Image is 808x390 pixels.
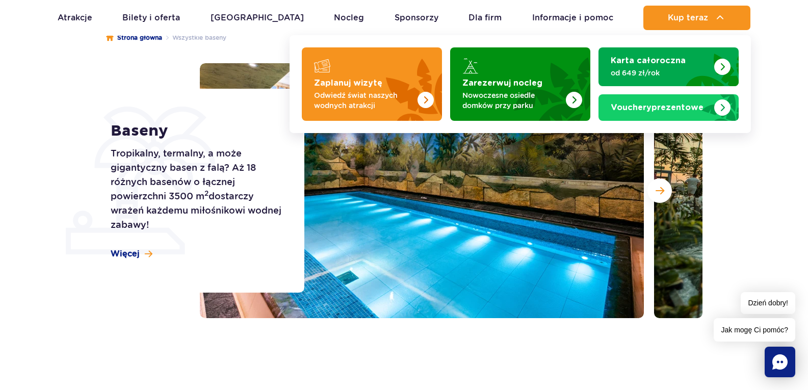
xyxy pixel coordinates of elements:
strong: Zaplanuj wizytę [314,79,382,87]
span: Więcej [111,248,140,259]
p: od 649 zł/rok [611,68,710,78]
span: Dzień dobry! [741,292,795,314]
a: Vouchery prezentowe [598,94,739,121]
a: Informacje i pomoc [532,6,613,30]
span: Vouchery [611,103,651,112]
span: Kup teraz [668,13,708,22]
strong: Zarezerwuj nocleg [462,79,542,87]
span: Jak mogę Ci pomóc? [714,318,795,342]
li: Wszystkie baseny [162,33,226,43]
a: Zaplanuj wizytę [302,47,442,121]
div: Chat [765,347,795,377]
button: Kup teraz [643,6,750,30]
button: Następny slajd [647,178,672,203]
h1: Baseny [111,122,281,140]
strong: prezentowe [611,103,703,112]
a: Zarezerwuj nocleg [450,47,590,121]
a: Karta całoroczna [598,47,739,86]
strong: Karta całoroczna [611,57,686,65]
a: Dla firm [468,6,502,30]
p: Nowoczesne osiedle domków przy parku [462,90,562,111]
a: Więcej [111,248,152,259]
sup: 2 [204,189,208,197]
a: Nocleg [334,6,364,30]
p: Tropikalny, termalny, a może gigantyczny basen z falą? Aż 18 różnych basenów o łącznej powierzchn... [111,146,281,232]
img: Ciepły basen wewnętrzny z tropikalnymi malowidłami na ścianach [200,63,644,318]
a: Strona główna [106,33,162,43]
a: [GEOGRAPHIC_DATA] [211,6,304,30]
p: Odwiedź świat naszych wodnych atrakcji [314,90,413,111]
a: Sponsorzy [395,6,438,30]
a: Atrakcje [58,6,92,30]
a: Bilety i oferta [122,6,180,30]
